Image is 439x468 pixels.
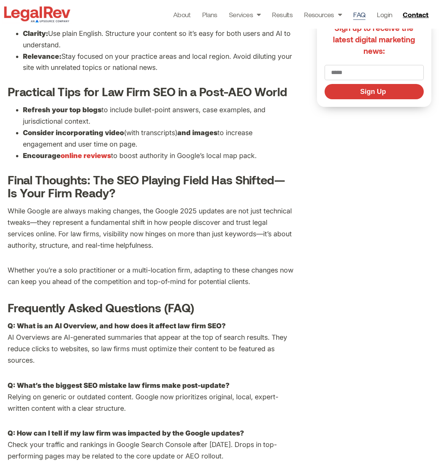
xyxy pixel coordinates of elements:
b: Clarity: [23,29,48,37]
b: Refresh your top blogs [23,106,101,114]
span: While Google are always making changes, the Google 2025 updates are not just technical tweaks—the... [8,207,292,249]
button: Sign Up [325,84,424,99]
b: Q: What is an AI Overview, and how does it affect law firm SEO? [8,322,226,330]
span: to boost authority in Google’s local map pack. [111,152,257,160]
span: (with transcripts) [124,129,177,137]
b: Consider incorporating video [23,129,124,137]
a: FAQ [353,9,365,20]
a: Plans [202,9,217,20]
a: Contact [400,8,433,21]
a: online reviews [61,152,111,160]
span: AI Overviews are AI-generated summaries that appear at the top of search results. They reduce cli... [8,333,287,364]
b: Relevance: [23,52,61,60]
b: Encourage [23,152,111,160]
b: Q: How can I tell if my law firm was impacted by the Google updates? [8,429,244,437]
form: New Form [325,65,424,103]
nav: Menu [173,9,392,20]
span: Whether you’re a solo practitioner or a multi-location firm, adapting to these changes now can ke... [8,266,293,286]
b: Final Thoughts: The SEO Playing Field Has Shifted—Is Your Firm Ready? [8,173,285,200]
span: to include bullet-point answers, case examples, and jurisdictional context. [23,106,265,125]
span: Sign up to receive the latest digital marketing news: [333,23,415,55]
a: Results [272,9,293,20]
li: Use plain English. Structure your content so it’s easy for both users and AI to understand. [23,28,294,51]
a: About [173,9,191,20]
a: Login [377,9,392,20]
span: Relying on generic or outdated content. Google now prioritizes original, local, expert-written co... [8,393,278,412]
a: Resources [304,9,342,20]
span: Sign Up [360,88,386,95]
b: Q: What’s the biggest SEO mistake law firms make post-update? [8,381,230,389]
a: Services [229,9,261,20]
b: Practical Tips for Law Firm SEO in a Post-AEO World [8,84,287,98]
span: Contact [403,11,428,18]
b: Frequently Asked Questions (FAQ) [8,300,194,315]
span: Check your traffic and rankings in Google Search Console after [DATE]. Drops in top-performing pa... [8,441,277,460]
li: Stay focused on your practice areas and local region. Avoid diluting your site with unrelated top... [23,51,294,74]
b: and images [177,129,217,137]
